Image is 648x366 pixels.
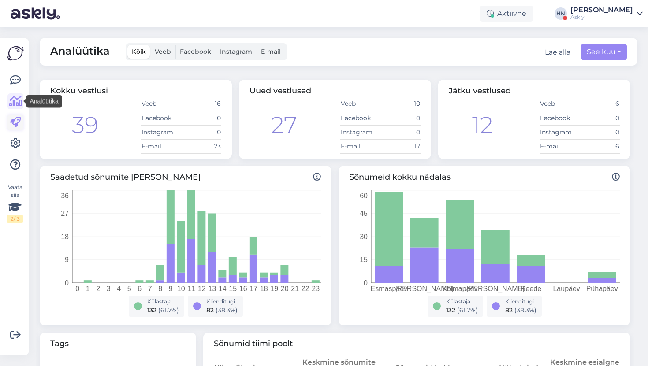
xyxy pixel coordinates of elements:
td: 23 [181,139,221,153]
tspan: 36 [61,192,69,199]
td: Veeb [340,97,380,111]
td: Instagram [141,125,181,139]
tspan: 0 [65,279,69,286]
tspan: 60 [360,192,368,199]
tspan: 45 [360,210,368,217]
td: 17 [380,139,421,153]
div: 27 [271,108,297,142]
span: 132 [147,306,156,314]
div: 39 [72,108,98,142]
td: Instagram [540,125,580,139]
div: Klienditugi [206,298,238,306]
tspan: 9 [65,256,69,263]
td: E-mail [540,139,580,153]
td: Facebook [540,111,580,125]
span: Veeb [155,48,171,55]
tspan: 3 [107,285,111,292]
td: 0 [380,111,421,125]
tspan: Laupäev [553,285,580,292]
span: 82 [505,306,513,314]
span: Sõnumid tiimi poolt [214,338,620,350]
tspan: [PERSON_NAME] [466,285,525,293]
span: Instagram [220,48,252,55]
span: ( 38.3 %) [514,306,536,314]
tspan: 10 [177,285,185,292]
span: 82 [206,306,214,314]
tspan: 2 [96,285,100,292]
tspan: 4 [117,285,121,292]
tspan: 30 [360,233,368,240]
tspan: [PERSON_NAME] [395,285,454,293]
div: Vaata siia [7,183,23,223]
span: Uued vestlused [250,86,311,96]
tspan: 0 [364,279,368,286]
tspan: 21 [291,285,299,292]
tspan: Esmaspäev [370,285,407,292]
tspan: 8 [158,285,162,292]
span: 132 [446,306,455,314]
tspan: Reede [521,285,541,292]
tspan: 18 [61,233,69,240]
tspan: 18 [260,285,268,292]
td: Veeb [141,97,181,111]
div: 12 [472,108,493,142]
td: Facebook [340,111,380,125]
td: 0 [181,111,221,125]
tspan: 27 [61,210,69,217]
div: Klienditugi [505,298,536,306]
tspan: 12 [198,285,206,292]
span: ( 38.3 %) [216,306,238,314]
tspan: Kolmapäev [442,285,477,292]
span: ( 61.7 %) [158,306,179,314]
div: HN [555,7,567,20]
tspan: 7 [148,285,152,292]
tspan: 13 [208,285,216,292]
span: Kõik [132,48,146,55]
tspan: Pühapäev [586,285,618,292]
tspan: 11 [187,285,195,292]
td: 0 [580,125,620,139]
tspan: 15 [229,285,237,292]
td: Facebook [141,111,181,125]
span: Kokku vestlusi [50,86,108,96]
div: 2 / 3 [7,215,23,223]
tspan: 19 [270,285,278,292]
td: 0 [380,125,421,139]
td: 0 [580,111,620,125]
span: ( 61.7 %) [457,306,478,314]
tspan: 23 [312,285,320,292]
span: E-mail [261,48,281,55]
button: See kuu [581,44,627,60]
img: Askly Logo [7,45,24,62]
tspan: 0 [75,285,79,292]
button: Lae alla [545,47,570,58]
span: Facebook [180,48,211,55]
span: Saadetud sõnumite [PERSON_NAME] [50,171,321,183]
span: Jätku vestlused [449,86,511,96]
tspan: 20 [281,285,289,292]
td: Veeb [540,97,580,111]
tspan: 1 [86,285,90,292]
td: E-mail [340,139,380,153]
td: 6 [580,139,620,153]
tspan: 14 [219,285,227,292]
tspan: 22 [302,285,309,292]
div: Külastaja [446,298,478,306]
div: Analüütika [26,95,62,108]
tspan: 16 [239,285,247,292]
div: Askly [570,14,633,21]
span: Sõnumeid kokku nädalas [349,171,620,183]
div: [PERSON_NAME] [570,7,633,14]
a: [PERSON_NAME]Askly [570,7,643,21]
td: 0 [181,125,221,139]
tspan: 5 [127,285,131,292]
span: Tags [50,338,186,350]
td: Instagram [340,125,380,139]
tspan: 9 [169,285,173,292]
td: 16 [181,97,221,111]
div: Külastaja [147,298,179,306]
span: Analüütika [50,43,110,60]
tspan: 17 [250,285,257,292]
td: E-mail [141,139,181,153]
